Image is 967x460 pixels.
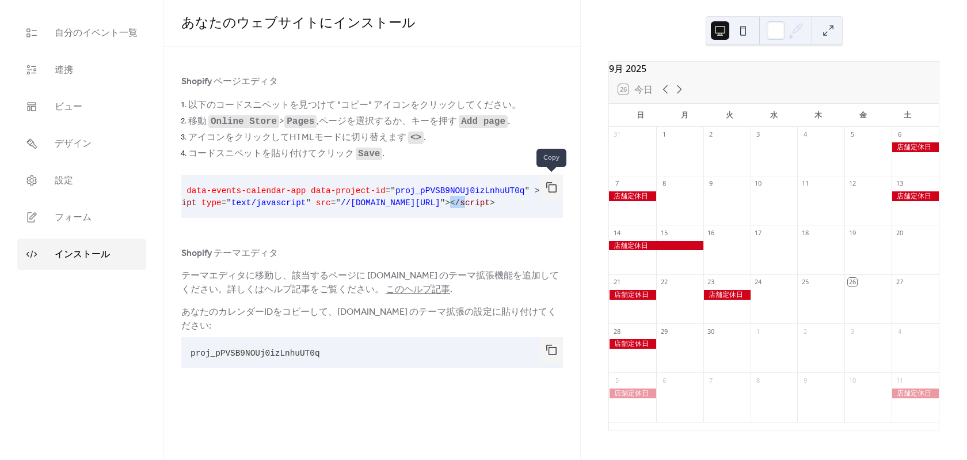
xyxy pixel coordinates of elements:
div: 8 [660,179,668,188]
div: 26 [848,278,856,286]
div: 28 [612,327,621,335]
span: > [445,198,450,208]
span: " [226,198,231,208]
div: 22 [660,278,668,286]
div: 16 [707,228,715,237]
div: 10 [754,179,763,188]
div: 月 [663,104,707,127]
a: 設定 [17,165,146,196]
div: 3 [848,327,856,335]
a: インストール [17,239,146,270]
div: 17 [754,228,763,237]
span: Shopify ページエディタ [181,75,278,89]
div: 店舗定休日 [703,290,751,300]
div: 29 [660,327,668,335]
div: 11 [801,179,809,188]
div: 30 [707,327,715,335]
div: 店舗定休日 [609,241,703,251]
span: コードスニペットを貼り付けてクリック . [188,147,384,161]
div: 日 [618,104,663,127]
div: 店舗定休日 [892,389,939,398]
div: 店舗定休日 [609,389,656,398]
span: " [440,198,446,208]
span: 以下のコードスニペットを見つけて "コピー" アイコンをクリックしてください。 [188,99,521,112]
div: 7 [612,179,621,188]
span: 自分のイベント一覧 [55,27,138,40]
div: 5 [612,376,621,384]
div: 20 [895,228,904,237]
div: 金 [840,104,885,127]
div: 店舗定休日 [609,339,656,349]
span: = [331,198,336,208]
span: proj_pPVSB9NOUj0izLnhuUT0q [191,349,320,358]
code: Pages [287,116,314,127]
div: 9 [801,376,809,384]
code: <> [410,133,421,143]
span: あなたのカレンダーIDをコピーして、[DOMAIN_NAME] のテーマ拡張の設定に貼り付けてください: [181,306,563,333]
div: 9 [707,179,715,188]
div: 火 [707,104,752,127]
span: Shopify テーマエディタ [181,247,278,261]
div: 11 [895,376,904,384]
span: src [316,198,331,208]
span: " [390,186,395,195]
div: 12 [848,179,856,188]
div: 8 [754,376,763,384]
div: 4 [801,130,809,139]
a: デザイン [17,128,146,159]
span: = [386,186,391,195]
span: script [460,198,490,208]
span: インストール [55,248,110,262]
div: 店舗定休日 [892,191,939,201]
div: 23 [707,278,715,286]
div: 土 [885,104,930,127]
div: 2 [707,130,715,139]
span: フォーム [55,211,92,225]
span: </ [450,198,460,208]
span: Copy [536,149,566,167]
span: 移動 > , ページを選択するか、キーを押す . [188,115,510,129]
span: text/javascript [231,198,306,208]
span: script [167,198,197,208]
div: 13 [895,179,904,188]
div: 4 [895,327,904,335]
div: 7 [707,376,715,384]
span: type [201,198,222,208]
div: 2 [801,327,809,335]
span: data-project-id [311,186,386,195]
span: proj_pPVSB9NOUj0izLnhuUT0q [395,186,525,195]
a: 自分のイベント一覧 [17,17,146,48]
span: 設定 [55,174,73,188]
span: アイコンをクリックしてHTMLモードに切り替えます . [188,131,426,145]
span: //[DOMAIN_NAME][URL] [341,198,440,208]
div: 3 [754,130,763,139]
div: 5 [848,130,856,139]
div: 店舗定休日 [892,142,939,152]
span: " [524,186,530,195]
code: Online Store [211,116,277,127]
div: 31 [612,130,621,139]
div: 15 [660,228,668,237]
div: 1 [754,327,763,335]
span: > [490,198,495,208]
div: 1 [660,130,668,139]
a: 連携 [17,54,146,85]
div: 6 [895,130,904,139]
div: 店舗定休日 [609,290,656,300]
span: 連携 [55,63,73,77]
div: 21 [612,278,621,286]
div: 水 [752,104,796,127]
div: 9月 2025 [609,62,939,76]
span: ビュー [55,100,82,114]
span: テーマエディタに移動し、該当するページに [DOMAIN_NAME] のテーマ拡張機能を追加してください。詳しくはヘルプ記事をご覧ください。 . [181,269,563,297]
div: 6 [660,376,668,384]
a: ビュー [17,91,146,122]
code: Add page [461,116,505,127]
span: > [535,186,540,195]
div: 木 [796,104,840,127]
div: 19 [848,228,856,237]
span: " [336,198,341,208]
code: Save [358,149,380,159]
div: 18 [801,228,809,237]
span: あなたのウェブサイトにインストール [181,11,416,36]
